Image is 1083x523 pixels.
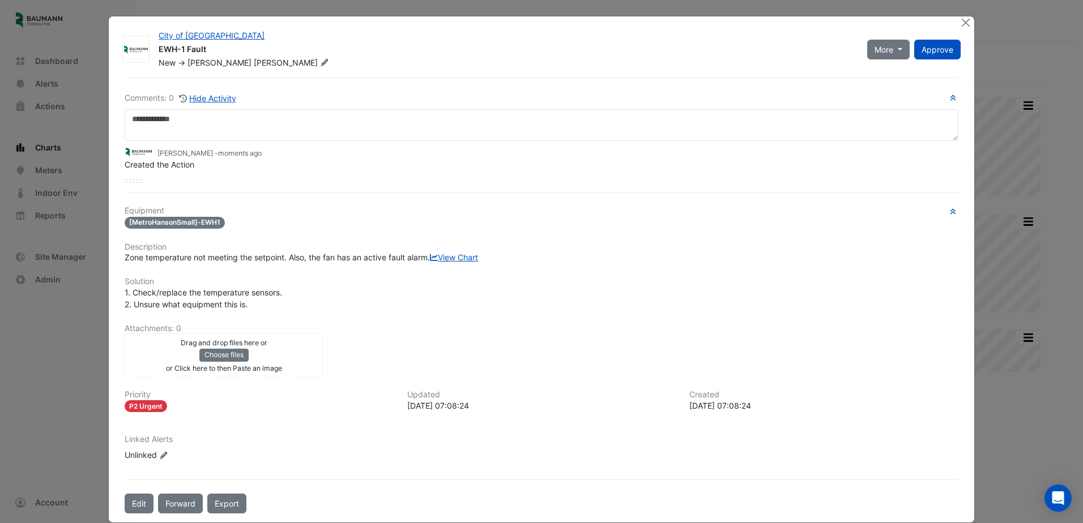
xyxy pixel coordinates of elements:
[158,494,203,513] button: Forward
[123,44,149,55] img: Baumann Consulting
[125,390,394,400] h6: Priority
[199,349,249,361] button: Choose files
[125,206,958,216] h6: Equipment
[867,40,910,59] button: More
[207,494,246,513] a: Export
[254,57,331,68] span: [PERSON_NAME]
[430,252,478,262] a: View Chart
[125,324,958,333] h6: Attachments: 0
[125,494,154,513] button: Edit
[187,58,251,67] span: [PERSON_NAME]
[125,242,958,252] h6: Description
[181,338,267,347] small: Drag and drop files here or
[178,58,185,67] span: ->
[159,58,176,67] span: New
[125,217,225,229] span: [MetroHansonSmall]-EWH1
[125,160,194,169] span: Created the Action
[125,288,282,309] span: 1. Check/replace the temperature sensors. 2. Unsure what equipment this is.
[875,44,893,55] span: More
[125,435,958,444] h6: Linked Alerts
[689,400,958,411] div: [DATE] 07:08:24
[178,92,237,105] button: Hide Activity
[159,44,854,57] div: EWH-1 Fault
[407,390,676,400] h6: Updated
[125,277,958,286] h6: Solution
[960,16,972,28] button: Close
[157,148,262,158] small: [PERSON_NAME] -
[1044,485,1072,512] div: Open Intercom Messenger
[914,40,961,59] button: Approve
[159,451,168,460] fa-icon: Edit Linked Alerts
[125,400,167,412] div: P2 Urgent
[125,92,237,105] div: Comments: 0
[218,149,262,157] span: 2025-08-11 07:08:24
[166,364,282,372] small: or Click here to then Paste an image
[407,400,676,411] div: [DATE] 07:08:24
[125,449,261,461] div: Unlinked
[125,252,478,262] span: Zone temperature not meeting the setpoint. Also, the fan has an active fault alarm.
[125,146,153,158] img: Baumann Consulting
[922,45,953,54] span: Approve
[689,390,958,400] h6: Created
[159,31,265,40] a: City of [GEOGRAPHIC_DATA]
